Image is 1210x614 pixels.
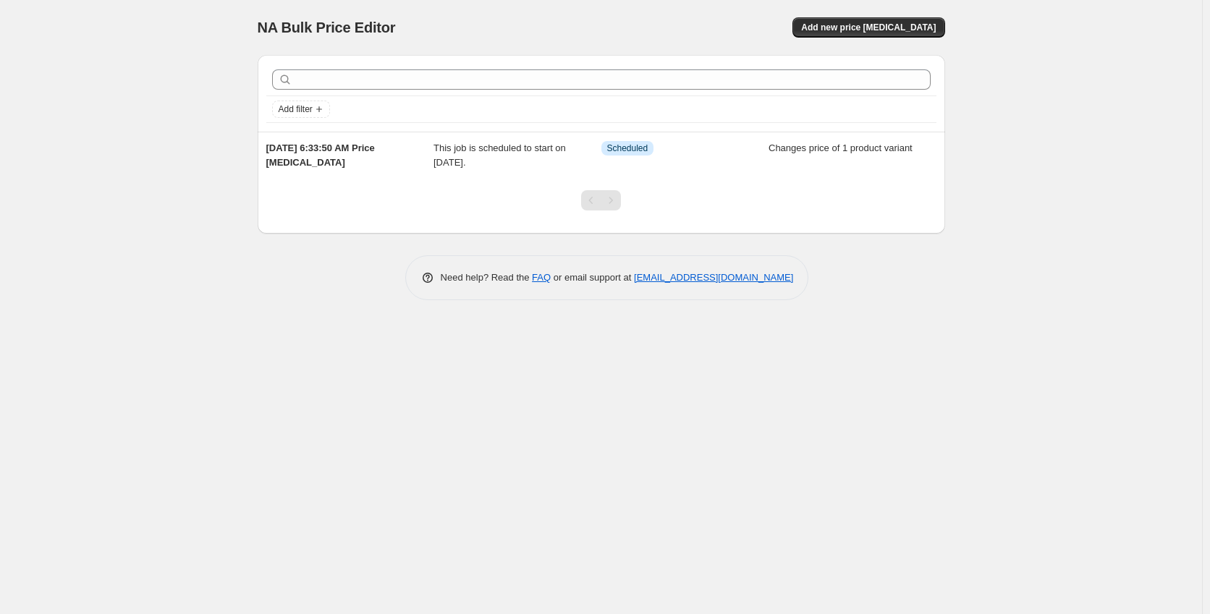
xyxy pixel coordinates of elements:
a: [EMAIL_ADDRESS][DOMAIN_NAME] [634,272,793,283]
span: NA Bulk Price Editor [258,20,396,35]
span: Scheduled [607,142,648,154]
span: Need help? Read the [441,272,533,283]
span: Add new price [MEDICAL_DATA] [801,22,936,33]
span: Changes price of 1 product variant [769,142,913,153]
nav: Pagination [581,190,621,210]
button: Add filter [272,101,330,118]
span: This job is scheduled to start on [DATE]. [433,142,566,168]
span: or email support at [551,272,634,283]
span: [DATE] 6:33:50 AM Price [MEDICAL_DATA] [266,142,375,168]
a: FAQ [532,272,551,283]
span: Add filter [279,103,313,115]
button: Add new price [MEDICAL_DATA] [792,17,944,38]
